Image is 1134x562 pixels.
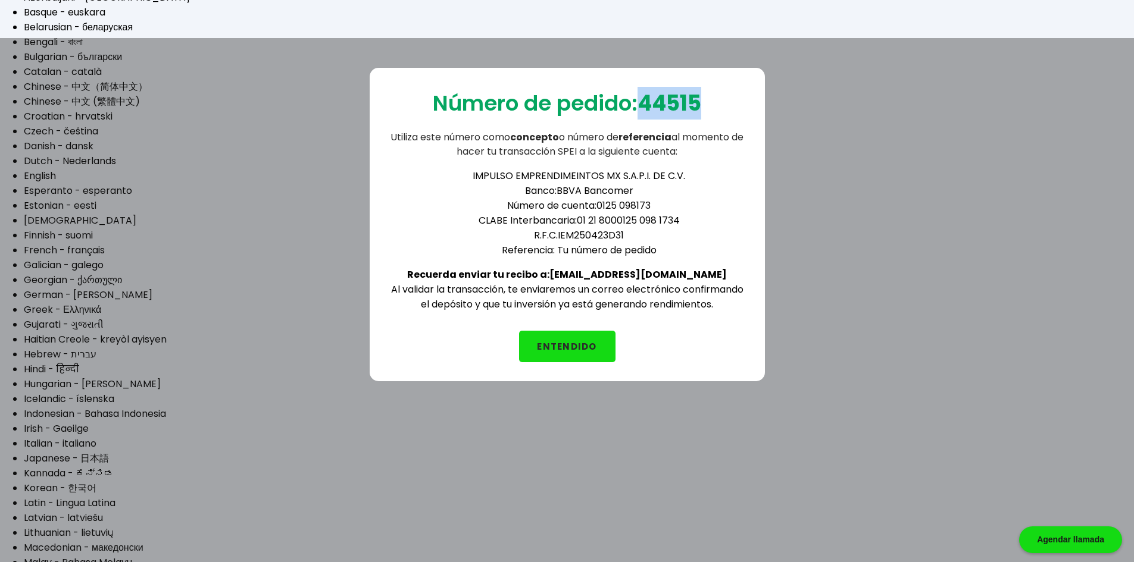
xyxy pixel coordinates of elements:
button: ENTENDIDO [519,331,616,362]
li: IMPULSO EMPRENDIMEINTOS MX S.A.P.I. DE C.V. [413,168,746,183]
div: Al validar la transacción, te enviaremos un correo electrónico confirmando el depósito y que tu i... [389,159,746,312]
li: R.F.C. IEM250423D31 [413,228,746,243]
b: referencia [618,130,671,144]
b: Recuerda enviar tu recibo a: [EMAIL_ADDRESS][DOMAIN_NAME] [407,268,727,281]
b: 44515 [638,88,701,118]
p: Número de pedido: [433,87,701,120]
p: Utiliza este número como o número de al momento de hacer tu transacción SPEI a la siguiente cuenta: [389,130,746,159]
div: Agendar llamada [1019,526,1122,553]
b: concepto [510,130,559,144]
li: CLABE Interbancaria: 01 21 8000125 098 1734 [413,213,746,228]
li: Referencia: Tu número de pedido [413,243,746,258]
li: Banco: BBVA Bancomer [413,183,746,198]
li: Número de cuenta: 0125 098173 [413,198,746,213]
